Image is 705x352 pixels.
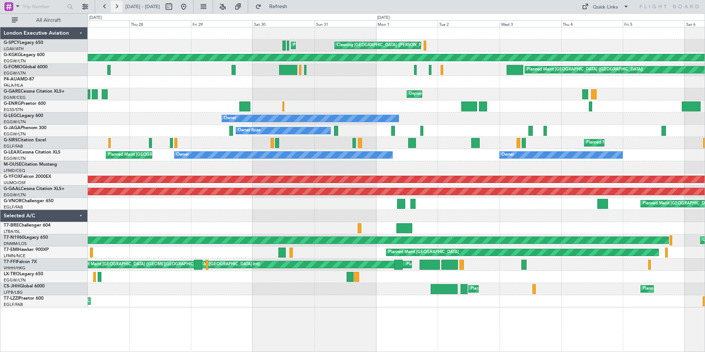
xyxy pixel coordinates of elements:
[4,223,51,228] a: T7-BREChallenger 604
[4,162,57,167] a: M-OUSECitation Mustang
[527,64,643,75] div: Planned Maint [GEOGRAPHIC_DATA] ([GEOGRAPHIC_DATA])
[4,290,23,295] a: LFPB/LBG
[74,259,198,270] div: Planned Maint [GEOGRAPHIC_DATA] ([GEOGRAPHIC_DATA] Intl)
[4,277,26,283] a: EGGW/LTN
[4,138,18,142] span: G-SIRS
[176,149,189,161] div: Owner
[4,272,20,276] span: LX-TRO
[4,199,22,203] span: G-VNOR
[4,241,27,246] a: DNMM/LOS
[593,4,618,11] div: Quick Links
[4,204,23,210] a: EGLF/FAB
[4,248,49,252] a: T7-EMIHawker 900XP
[4,272,43,276] a: LX-TROLegacy 650
[4,144,23,149] a: EGLF/FAB
[4,150,60,155] a: G-LEAXCessna Citation XLS
[586,137,702,148] div: Planned Maint [GEOGRAPHIC_DATA] ([GEOGRAPHIC_DATA])
[4,284,45,289] a: CS-JHHGlobal 6000
[315,20,376,27] div: Sun 31
[4,302,23,307] a: EGLF/FAB
[4,229,20,234] a: LTBA/ISL
[4,65,22,69] span: G-FOMO
[4,65,48,69] a: G-FOMOGlobal 6000
[561,20,623,27] div: Thu 4
[470,283,587,294] div: Planned Maint [GEOGRAPHIC_DATA] ([GEOGRAPHIC_DATA])
[4,70,26,76] a: EGGW/LTN
[438,20,499,27] div: Tue 2
[4,126,46,130] a: G-JAGAPhenom 300
[4,150,20,155] span: G-LEAX
[4,265,25,271] a: VHHH/HKG
[22,1,65,12] input: Trip Number
[4,168,25,173] a: LFMD/CEQ
[500,20,561,27] div: Wed 3
[4,83,23,88] a: FALA/HLA
[623,20,684,27] div: Fri 5
[129,20,191,27] div: Thu 28
[4,101,21,106] span: G-ENRG
[4,162,21,167] span: M-OUSE
[4,235,24,240] span: T7-N1960
[4,58,26,64] a: EGGW/LTN
[263,4,294,9] span: Refresh
[4,199,53,203] a: G-VNORChallenger 650
[89,15,102,21] div: [DATE]
[125,3,160,10] span: [DATE] - [DATE]
[67,20,129,27] div: Wed 27
[376,20,438,27] div: Mon 1
[4,114,43,118] a: G-LEGCLegacy 600
[108,149,224,161] div: Planned Maint [GEOGRAPHIC_DATA] ([GEOGRAPHIC_DATA])
[191,20,253,27] div: Fri 29
[4,296,44,301] a: T7-LZZIPraetor 600
[28,296,150,307] div: Unplanned Maint [GEOGRAPHIC_DATA] ([GEOGRAPHIC_DATA])
[4,248,18,252] span: T7-EMI
[4,260,17,264] span: T7-FFI
[252,1,296,13] button: Refresh
[8,14,80,26] button: All Aircraft
[4,77,34,82] a: P4-AUAMD-87
[4,101,46,106] a: G-ENRGPraetor 600
[4,131,26,137] a: EGGW/LTN
[4,296,19,301] span: T7-LZZI
[224,113,236,124] div: Owner
[4,175,21,179] span: G-YFOX
[4,89,65,94] a: G-GARECessna Citation XLS+
[4,77,20,82] span: P4-AUA
[4,53,45,57] a: G-KGKGLegacy 600
[238,125,260,136] div: Owner Ibiza
[4,95,26,100] a: EGNR/CEG
[4,192,26,198] a: EGGW/LTN
[4,46,24,52] a: LGAV/ATH
[4,138,46,142] a: G-SIRSCitation Excel
[501,149,514,161] div: Owner
[4,175,51,179] a: G-YFOXFalcon 2000EX
[293,40,378,51] div: Planned Maint Athens ([PERSON_NAME] Intl)
[4,223,19,228] span: T7-BRE
[337,40,441,51] div: Cleaning [GEOGRAPHIC_DATA] ([PERSON_NAME] Intl)
[4,53,21,57] span: G-KGKG
[4,114,20,118] span: G-LEGC
[4,180,26,186] a: UUMO/OSF
[388,247,459,258] div: Planned Maint [GEOGRAPHIC_DATA]
[4,260,37,264] a: T7-FFIFalcon 7X
[4,253,25,259] a: LFMN/NCE
[4,187,21,191] span: G-GAAL
[409,89,476,100] div: Unplanned Maint [PERSON_NAME]
[578,1,633,13] button: Quick Links
[4,119,26,125] a: EGGW/LTN
[4,156,26,161] a: EGGW/LTN
[377,15,390,21] div: [DATE]
[4,187,65,191] a: G-GAALCessna Citation XLS+
[19,18,78,23] span: All Aircraft
[4,41,43,45] a: G-SPCYLegacy 650
[4,107,23,113] a: EGSS/STN
[253,20,314,27] div: Sat 30
[4,41,20,45] span: G-SPCY
[4,235,48,240] a: T7-N1960Legacy 650
[4,126,21,130] span: G-JAGA
[406,259,529,270] div: Planned Maint [GEOGRAPHIC_DATA] ([GEOGRAPHIC_DATA] Intl)
[4,284,20,289] span: CS-JHH
[4,89,21,94] span: G-GARE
